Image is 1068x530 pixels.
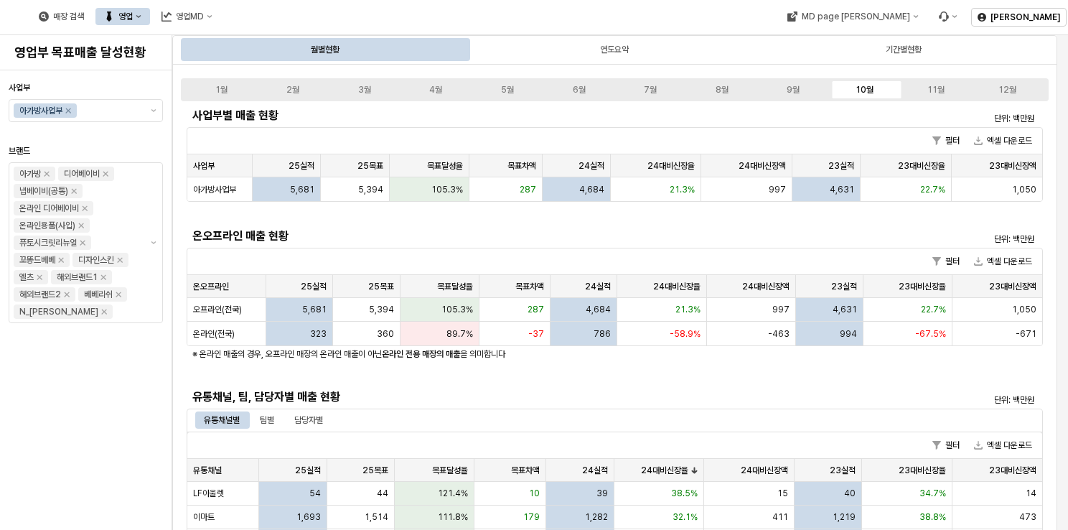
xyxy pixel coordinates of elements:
[186,83,258,96] label: 1월
[182,38,469,61] div: 월별현황
[929,8,965,25] div: Menu item 6
[919,488,946,499] span: 34.7%
[573,85,586,95] div: 6월
[103,171,108,177] div: Remove 디어베이비
[95,8,150,25] div: 영업
[19,287,61,302] div: 해외브랜드2
[716,85,729,95] div: 8월
[57,270,98,284] div: 해외브랜드1
[204,412,240,429] div: 유통채널별
[899,281,946,292] span: 23대비신장율
[523,511,540,523] span: 179
[898,160,945,172] span: 23대비신장율
[294,412,323,429] div: 담당자별
[153,8,221,25] button: 영업MD
[787,85,800,95] div: 9월
[437,281,473,292] span: 목표달성율
[920,184,945,195] span: 22.7%
[927,85,945,95] div: 11월
[968,132,1038,149] button: 엑셀 다운로드
[741,465,788,476] span: 24대비신장액
[838,394,1034,406] p: 단위: 백만원
[53,11,84,22] div: 매장 검색
[840,328,857,340] span: 994
[594,328,611,340] span: 786
[432,465,468,476] span: 목표달성율
[192,348,894,361] p: ※ 온라인 매출의 경우, 오프라인 매장의 온라인 매출이 아닌 을 의미합니다
[838,112,1034,125] p: 단위: 백만원
[192,390,823,404] h5: 유통채널, 팀, 담당자별 매출 현황
[431,184,463,195] span: 105.3%
[614,83,686,96] label: 7월
[1012,184,1036,195] span: 1,050
[511,465,540,476] span: 목표차액
[290,184,314,195] span: 5,681
[286,412,332,429] div: 담당자별
[801,11,909,22] div: MD page [PERSON_NAME]
[369,304,394,315] span: 5,394
[673,511,698,523] span: 32.1%
[927,437,965,454] button: 필터
[742,281,790,292] span: 24대비신장액
[78,223,84,228] div: Remove 온라인용품(사입)
[507,160,536,172] span: 목표차액
[1012,304,1036,315] span: 1,050
[118,11,133,22] div: 영업
[586,304,611,315] span: 4,684
[193,160,215,172] span: 사업부
[84,287,113,302] div: 베베리쉬
[172,35,1068,530] main: App Frame
[772,304,790,315] span: 997
[543,83,615,96] label: 6월
[215,85,228,95] div: 1월
[989,465,1036,476] span: 23대비신장액
[921,304,946,315] span: 22.7%
[100,274,106,280] div: Remove 해외브랜드1
[529,488,540,499] span: 10
[296,511,321,523] span: 1,693
[671,488,698,499] span: 38.5%
[301,281,327,292] span: 25실적
[761,38,1047,61] div: 기간별현황
[653,281,701,292] span: 24대비신장율
[501,85,514,95] div: 5월
[260,412,274,429] div: 팀별
[899,465,946,476] span: 23대비신장율
[80,240,85,246] div: Remove 퓨토시크릿리뉴얼
[193,304,242,315] span: 오프라인(전국)
[19,167,41,181] div: 아가방
[358,184,383,195] span: 5,394
[9,146,30,156] span: 브랜드
[915,328,946,340] span: -67.5%
[515,281,544,292] span: 목표차액
[528,304,544,315] span: 287
[927,132,965,149] button: 필터
[844,488,856,499] span: 40
[302,304,327,315] span: 5,681
[831,281,857,292] span: 23실적
[193,511,215,523] span: 이마트
[365,511,388,523] span: 1,514
[670,184,695,195] span: 21.3%
[19,236,77,250] div: 퓨토시크릿리뉴얼
[833,304,857,315] span: 4,631
[30,8,93,25] button: 매장 검색
[968,437,1038,454] button: 엑셀 다운로드
[377,328,394,340] span: 360
[310,328,327,340] span: 323
[193,328,235,340] span: 온라인(전국)
[990,11,1060,23] p: [PERSON_NAME]
[193,184,236,195] span: 아가방사업부
[295,465,321,476] span: 25실적
[19,253,55,267] div: 꼬똥드베베
[44,171,50,177] div: Remove 아가방
[357,160,383,172] span: 25목표
[101,309,107,315] div: Remove N_이야이야오
[176,11,204,22] div: 영업MD
[400,83,472,96] label: 4월
[769,184,786,195] span: 997
[901,83,973,96] label: 11월
[19,304,98,319] div: N_[PERSON_NAME]
[117,257,123,263] div: Remove 디자인스킨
